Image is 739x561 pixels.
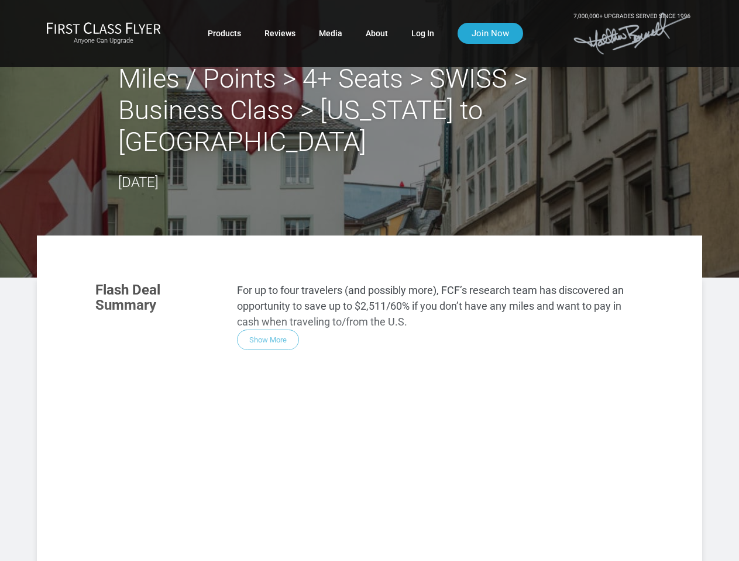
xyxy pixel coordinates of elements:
[319,23,342,44] a: Media
[208,23,241,44] a: Products
[458,23,523,44] a: Join Now
[118,63,621,158] h2: Miles / Points > 4+ Seats > SWISS > Business Class > [US_STATE] to [GEOGRAPHIC_DATA]
[46,37,161,45] small: Anyone Can Upgrade
[46,22,161,34] img: First Class Flyer
[264,23,295,44] a: Reviews
[366,23,388,44] a: About
[237,282,644,330] p: For up to four travelers (and possibly more), FCF’s research team has discovered an opportunity t...
[95,282,219,313] h3: Flash Deal Summary
[46,22,161,45] a: First Class FlyerAnyone Can Upgrade
[118,174,159,191] time: [DATE]
[411,23,434,44] a: Log In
